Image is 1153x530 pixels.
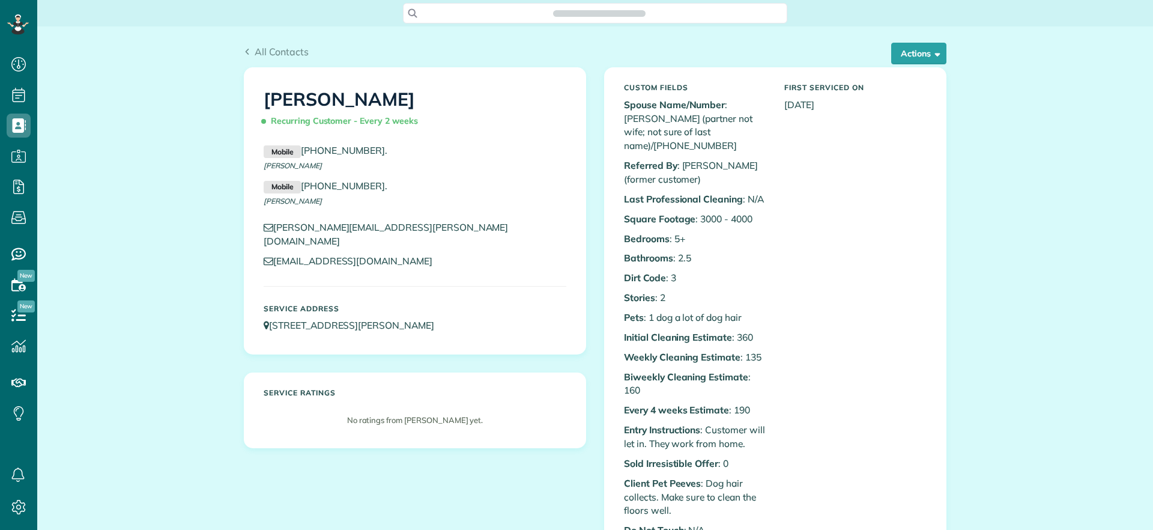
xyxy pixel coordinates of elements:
[891,43,946,64] button: Actions
[264,389,566,397] h5: Service ratings
[264,319,446,331] a: [STREET_ADDRESS][PERSON_NAME]
[264,180,385,192] a: Mobile[PHONE_NUMBER]
[264,196,322,206] span: [PERSON_NAME]
[264,305,566,312] h5: Service Address
[624,330,766,344] p: : 360
[624,457,718,469] b: Sold Irresistible Offer
[624,272,666,284] b: Dirt Code
[264,111,423,132] span: Recurring Customer - Every 2 weeks
[244,44,309,59] a: All Contacts
[624,424,700,436] b: Entry Instructions
[565,7,633,19] span: Search ZenMaid…
[624,403,766,417] p: : 190
[17,300,35,312] span: New
[624,159,766,186] p: : [PERSON_NAME] (former customer)
[624,271,766,285] p: : 3
[624,251,766,265] p: : 2.5
[624,477,766,518] p: : Dog hair collects. Make sure to clean the floors well.
[264,90,566,132] h1: [PERSON_NAME]
[624,99,725,111] b: Spouse Name/Number
[264,181,301,194] small: Mobile
[784,98,927,112] p: [DATE]
[624,371,748,383] b: Biweekly Cleaning Estimate
[624,84,766,91] h5: Custom Fields
[784,84,927,91] h5: First Serviced On
[624,351,740,363] b: Weekly Cleaning Estimate
[624,350,766,364] p: : 135
[624,404,729,416] b: Every 4 weeks Estimate
[624,159,677,171] b: Referred By
[255,46,309,58] span: All Contacts
[624,311,644,323] b: Pets
[624,477,701,489] b: Client Pet Peeves
[624,98,766,153] p: : [PERSON_NAME] (partner not wife; not sure of last name)/[PHONE_NUMBER]
[624,233,670,245] b: Bedrooms
[624,291,655,303] b: Stories
[624,370,766,398] p: : 160
[624,423,766,451] p: : Customer will let in. They work from home.
[624,192,766,206] p: : N/A
[270,415,560,426] p: No ratings from [PERSON_NAME] yet.
[264,255,444,267] a: [EMAIL_ADDRESS][DOMAIN_NAME]
[624,291,766,305] p: : 2
[624,212,766,226] p: : 3000 - 4000
[624,311,766,324] p: : 1 dog a lot of dog hair
[624,457,766,471] p: : 0
[624,252,673,264] b: Bathrooms
[264,179,566,193] p: .
[264,145,301,159] small: Mobile
[264,144,566,158] p: .
[17,270,35,282] span: New
[624,331,732,343] b: Initial Cleaning Estimate
[264,161,322,170] span: [PERSON_NAME]
[624,213,695,225] b: Square Footage
[624,193,743,205] b: Last Professional Cleaning
[264,144,385,156] a: Mobile[PHONE_NUMBER]
[624,232,766,246] p: : 5+
[264,221,508,247] a: [PERSON_NAME][EMAIL_ADDRESS][PERSON_NAME][DOMAIN_NAME]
